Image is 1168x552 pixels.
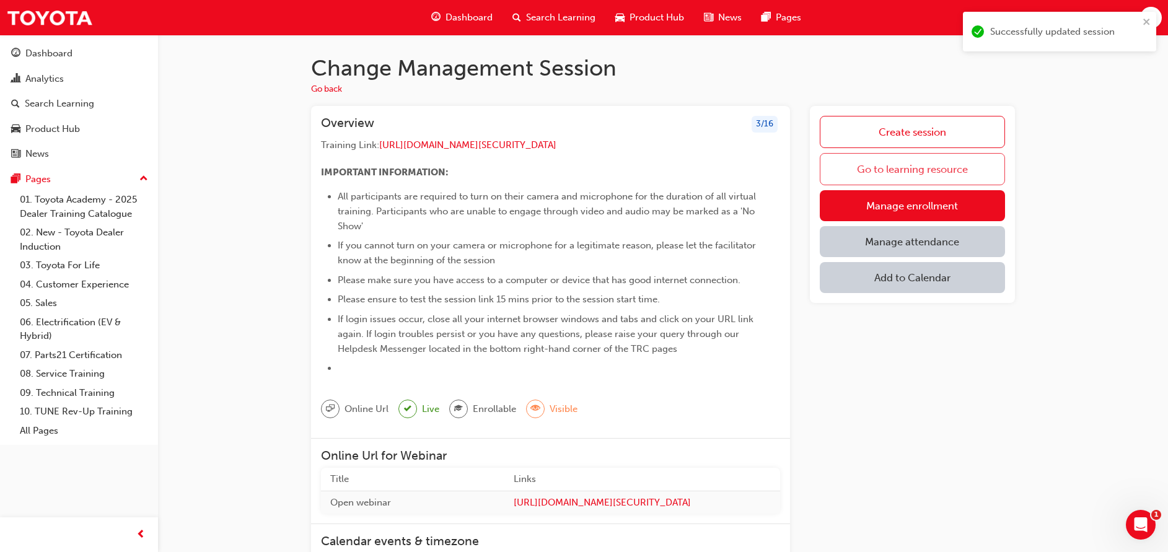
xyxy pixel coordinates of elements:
a: Go to learning resource [820,153,1005,185]
div: Pages [25,172,51,186]
a: 07. Parts21 Certification [15,346,153,365]
a: Search Learning [5,92,153,115]
span: prev-icon [136,527,146,543]
a: [URL][DOMAIN_NAME][SECURITY_DATA] [379,139,556,151]
a: News [5,142,153,165]
span: Please make sure you have access to a computer or device that has good internet connection. [338,274,740,286]
a: All Pages [15,421,153,440]
a: 05. Sales [15,294,153,313]
a: pages-iconPages [752,5,811,30]
span: search-icon [11,99,20,110]
span: guage-icon [11,48,20,59]
a: guage-iconDashboard [421,5,503,30]
h3: Overview [321,116,374,133]
span: Please ensure to test the session link 15 mins prior to the session start time. [338,294,660,305]
span: Online Url [345,402,389,416]
div: Successfully updated session [990,25,1139,39]
span: news-icon [11,149,20,160]
h3: Calendar events & timezone [321,534,780,548]
a: 10. TUNE Rev-Up Training [15,402,153,421]
a: Create session [820,116,1005,148]
span: Search Learning [526,11,595,25]
h3: Online Url for Webinar [321,449,780,463]
span: If you cannot turn on your camera or microphone for a legitimate reason, please let the facilitat... [338,240,758,266]
button: AL [1140,7,1162,28]
span: Dashboard [446,11,493,25]
span: News [718,11,742,25]
a: 06. Electrification (EV & Hybrid) [15,313,153,346]
a: Manage attendance [820,226,1005,257]
span: 1 [1151,510,1161,520]
div: 3 / 16 [752,116,778,133]
span: up-icon [139,171,148,187]
span: Visible [550,402,577,416]
span: chart-icon [11,74,20,85]
span: pages-icon [762,10,771,25]
span: graduationCap-icon [454,401,463,417]
a: Analytics [5,68,153,90]
a: Dashboard [5,42,153,65]
div: News [25,147,49,161]
a: 04. Customer Experience [15,275,153,294]
div: Dashboard [25,46,72,61]
span: guage-icon [431,10,441,25]
div: Analytics [25,72,64,86]
span: tick-icon [404,401,411,417]
button: close [1143,17,1151,31]
button: Pages [5,168,153,191]
th: Links [504,468,780,491]
a: 02. New - Toyota Dealer Induction [15,223,153,256]
a: 01. Toyota Academy - 2025 Dealer Training Catalogue [15,190,153,223]
span: pages-icon [11,174,20,185]
img: Trak [6,4,93,32]
span: Training Link: [321,139,379,151]
span: sessionType_ONLINE_URL-icon [326,401,335,417]
span: Pages [776,11,801,25]
a: car-iconProduct Hub [605,5,694,30]
span: car-icon [11,124,20,135]
span: Enrollable [473,402,516,416]
a: 03. Toyota For Life [15,256,153,275]
a: Manage enrollment [820,190,1005,221]
button: Go back [311,82,342,97]
a: 08. Service Training [15,364,153,383]
a: 09. Technical Training [15,383,153,403]
a: news-iconNews [694,5,752,30]
div: Search Learning [25,97,94,111]
span: Live [422,402,439,416]
span: news-icon [704,10,713,25]
button: DashboardAnalyticsSearch LearningProduct HubNews [5,40,153,168]
span: All participants are required to turn on their camera and microphone for the duration of all virt... [338,191,758,232]
span: IMPORTANT INFORMATION: [321,167,449,178]
a: Product Hub [5,118,153,141]
span: If login issues occur, close all your internet browser windows and tabs and click on your URL lin... [338,313,756,354]
span: car-icon [615,10,625,25]
button: Add to Calendar [820,262,1005,293]
span: Open webinar [330,497,391,508]
a: search-iconSearch Learning [503,5,605,30]
span: Product Hub [630,11,684,25]
th: Title [321,468,504,491]
iframe: Intercom live chat [1126,510,1156,540]
a: [URL][DOMAIN_NAME][SECURITY_DATA] [514,496,771,510]
span: search-icon [512,10,521,25]
h1: Change Management Session [311,55,1015,82]
div: Product Hub [25,122,80,136]
span: eye-icon [531,401,540,417]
